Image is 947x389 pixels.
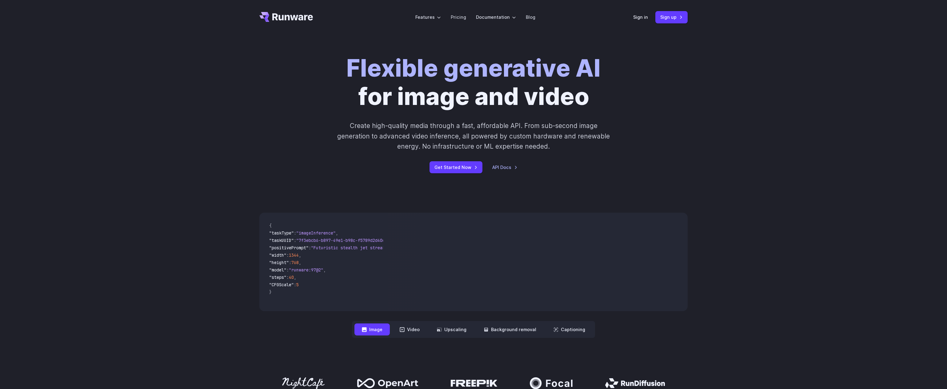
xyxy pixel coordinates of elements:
span: : [294,282,296,287]
button: Upscaling [430,323,474,335]
strong: Flexible generative AI [346,54,601,82]
button: Image [354,323,390,335]
a: Blog [526,14,535,21]
span: "runware:97@2" [289,267,323,273]
span: 1344 [289,252,299,258]
span: "taskUUID" [269,238,294,243]
span: "model" [269,267,286,273]
span: : [294,230,296,236]
span: : [294,238,296,243]
span: , [299,252,301,258]
span: "taskType" [269,230,294,236]
span: , [336,230,338,236]
label: Documentation [476,14,516,21]
label: Features [415,14,441,21]
span: 768 [291,260,299,265]
span: "CFGScale" [269,282,294,287]
span: , [299,260,301,265]
h1: for image and video [346,54,601,111]
span: } [269,289,272,295]
span: : [286,267,289,273]
span: { [269,223,272,228]
a: API Docs [492,164,517,171]
span: : [286,275,289,280]
span: "width" [269,252,286,258]
span: "Futuristic stealth jet streaking through a neon-lit cityscape with glowing purple exhaust" [311,245,535,251]
p: Create high-quality media through a fast, affordable API. From sub-second image generation to adv... [337,121,611,151]
span: : [309,245,311,251]
button: Captioning [546,323,593,335]
span: "height" [269,260,289,265]
a: Get Started Now [430,161,482,173]
span: "imageInference" [296,230,336,236]
a: Sign in [633,14,648,21]
span: : [289,260,291,265]
button: Background removal [476,323,544,335]
a: Sign up [655,11,688,23]
span: : [286,252,289,258]
a: Pricing [451,14,466,21]
a: Go to / [259,12,313,22]
span: 40 [289,275,294,280]
button: Video [392,323,427,335]
span: "7f3ebcb6-b897-49e1-b98c-f5789d2d40d7" [296,238,390,243]
span: 5 [296,282,299,287]
span: "steps" [269,275,286,280]
span: , [323,267,326,273]
span: , [294,275,296,280]
span: "positivePrompt" [269,245,309,251]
